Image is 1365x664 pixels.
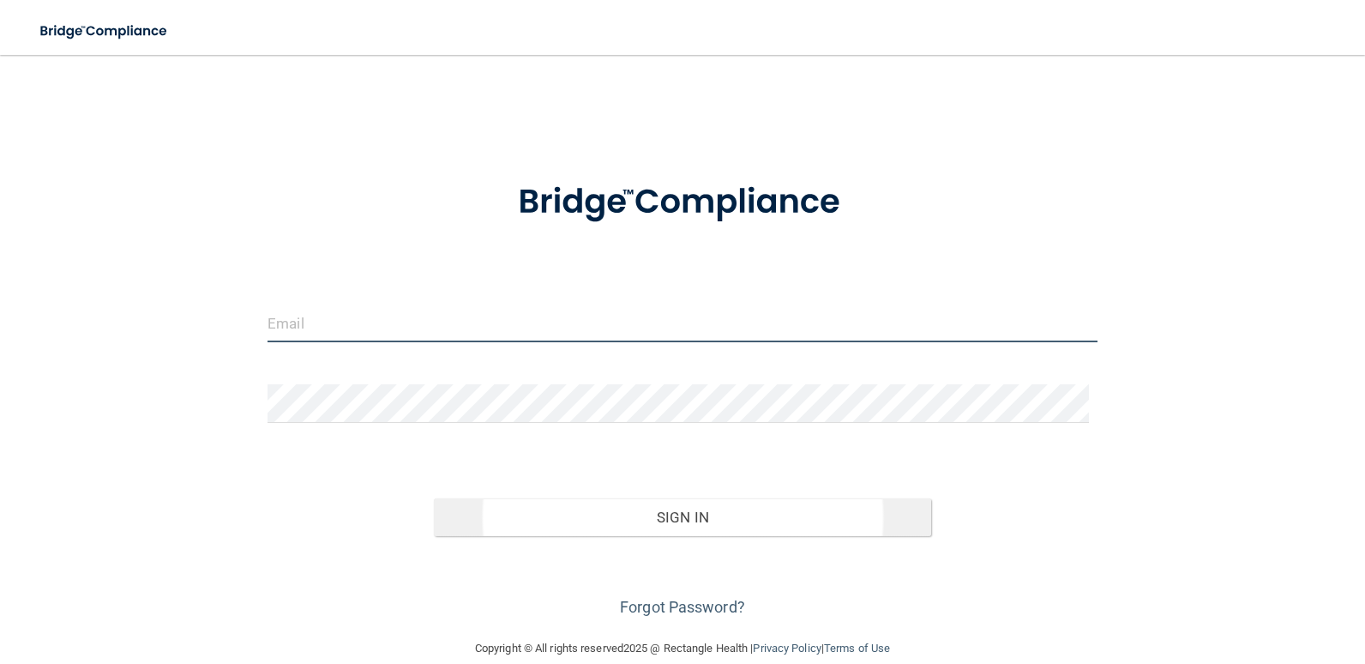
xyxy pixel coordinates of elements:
[824,642,890,655] a: Terms of Use
[483,158,882,247] img: bridge_compliance_login_screen.278c3ca4.svg
[620,598,745,616] a: Forgot Password?
[26,14,183,49] img: bridge_compliance_login_screen.278c3ca4.svg
[753,642,821,655] a: Privacy Policy
[434,498,932,536] button: Sign In
[268,304,1097,342] input: Email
